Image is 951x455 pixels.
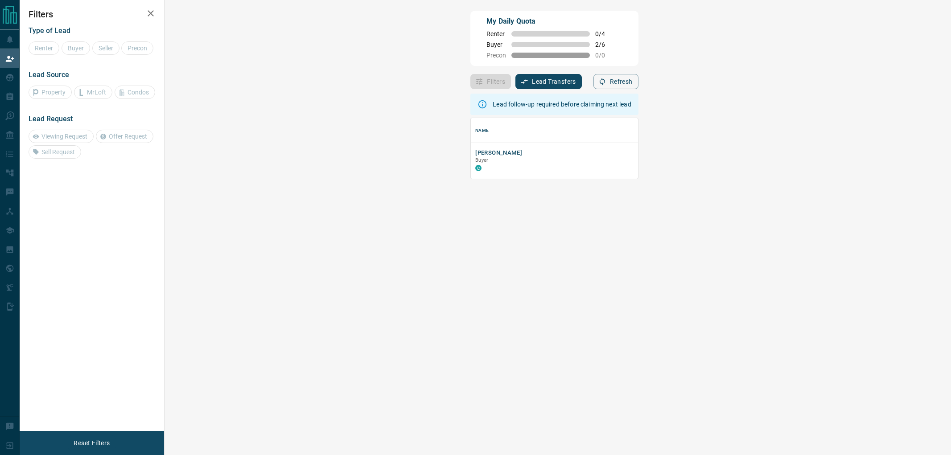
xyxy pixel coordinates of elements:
[493,96,631,112] div: Lead follow-up required before claiming next lead
[486,16,615,27] p: My Daily Quota
[486,41,506,48] span: Buyer
[475,157,488,163] span: Buyer
[486,52,506,59] span: Precon
[595,41,615,48] span: 2 / 6
[595,30,615,37] span: 0 / 4
[486,30,506,37] span: Renter
[595,52,615,59] span: 0 / 0
[29,26,70,35] span: Type of Lead
[515,74,582,89] button: Lead Transfers
[593,74,638,89] button: Refresh
[471,118,881,143] div: Name
[68,435,115,451] button: Reset Filters
[29,115,73,123] span: Lead Request
[29,9,155,20] h2: Filters
[475,118,489,143] div: Name
[475,165,482,171] div: condos.ca
[475,149,522,157] button: [PERSON_NAME]
[29,70,69,79] span: Lead Source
